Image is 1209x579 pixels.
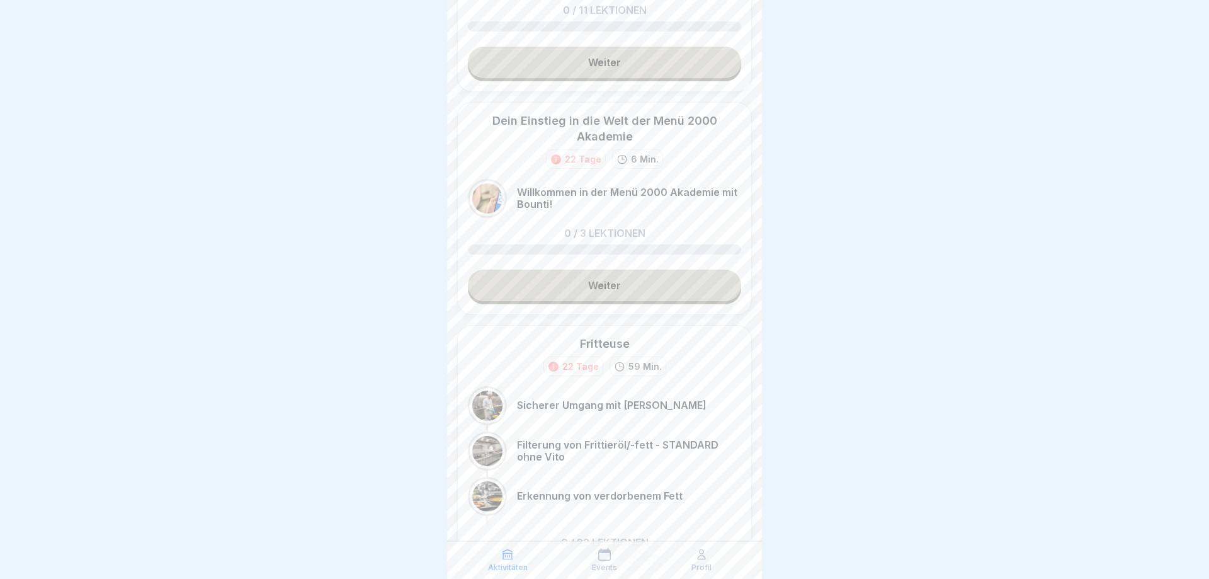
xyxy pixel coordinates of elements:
[517,399,707,411] p: Sicherer Umgang mit [PERSON_NAME]
[631,152,659,166] p: 6 Min.
[580,336,630,352] div: Fritteuse
[488,563,528,572] p: Aktivitäten
[468,113,741,144] div: Dein Einstieg in die Welt der Menü 2000 Akademie
[565,152,601,166] div: 22 Tage
[562,360,599,373] div: 22 Tage
[468,270,741,301] a: Weiter
[592,563,617,572] p: Events
[468,47,741,78] a: Weiter
[561,537,649,547] p: 0 / 22 Lektionen
[517,439,741,463] p: Filterung von Frittieröl/-fett - STANDARD ohne Vito
[564,228,645,238] p: 0 / 3 Lektionen
[517,490,683,502] p: Erkennung von verdorbenem Fett
[691,563,712,572] p: Profil
[563,5,647,15] p: 0 / 11 Lektionen
[517,186,741,210] p: Willkommen in der Menü 2000 Akademie mit Bounti!
[628,360,662,373] p: 59 Min.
